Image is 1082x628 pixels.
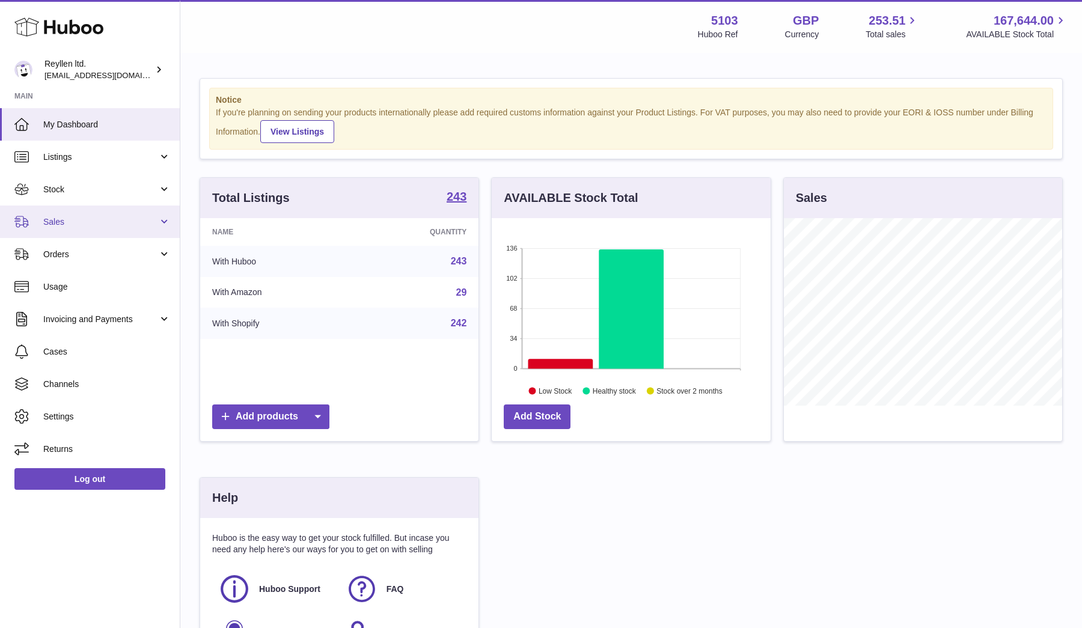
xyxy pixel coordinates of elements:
text: Stock over 2 months [657,386,723,395]
div: Reyllen ltd. [44,58,153,81]
span: Total sales [866,29,919,40]
a: 243 [447,191,466,205]
span: Cases [43,346,171,358]
td: With Huboo [200,246,353,277]
a: Add products [212,404,329,429]
td: With Amazon [200,277,353,308]
span: Orders [43,249,158,260]
strong: Notice [216,94,1047,106]
strong: GBP [793,13,819,29]
text: 136 [506,245,517,252]
span: Returns [43,444,171,455]
text: 68 [510,305,518,312]
a: Add Stock [504,404,570,429]
span: Invoicing and Payments [43,314,158,325]
a: 29 [456,287,467,297]
div: If you're planning on sending your products internationally please add required customs informati... [216,107,1047,143]
h3: Help [212,490,238,506]
text: 0 [514,365,518,372]
th: Name [200,218,353,246]
td: With Shopify [200,308,353,339]
span: Listings [43,151,158,163]
div: Huboo Ref [698,29,738,40]
a: 167,644.00 AVAILABLE Stock Total [966,13,1068,40]
text: Low Stock [539,386,572,395]
text: 102 [506,275,517,282]
a: 253.51 Total sales [866,13,919,40]
span: FAQ [387,584,404,595]
span: Sales [43,216,158,228]
a: FAQ [346,573,461,605]
text: Healthy stock [593,386,637,395]
h3: AVAILABLE Stock Total [504,190,638,206]
a: Huboo Support [218,573,334,605]
th: Quantity [353,218,479,246]
a: Log out [14,468,165,490]
span: 253.51 [869,13,905,29]
h3: Sales [796,190,827,206]
strong: 5103 [711,13,738,29]
a: 242 [451,318,467,328]
p: Huboo is the easy way to get your stock fulfilled. But incase you need any help here's our ways f... [212,532,466,555]
span: Channels [43,379,171,390]
span: Settings [43,411,171,422]
div: Currency [785,29,819,40]
span: Stock [43,184,158,195]
text: 34 [510,335,518,342]
span: AVAILABLE Stock Total [966,29,1068,40]
strong: 243 [447,191,466,203]
span: Huboo Support [259,584,320,595]
h3: Total Listings [212,190,290,206]
a: 243 [451,256,467,266]
img: reyllen@reyllen.com [14,61,32,79]
span: Usage [43,281,171,293]
a: View Listings [260,120,334,143]
span: 167,644.00 [994,13,1054,29]
span: [EMAIL_ADDRESS][DOMAIN_NAME] [44,70,177,80]
span: My Dashboard [43,119,171,130]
